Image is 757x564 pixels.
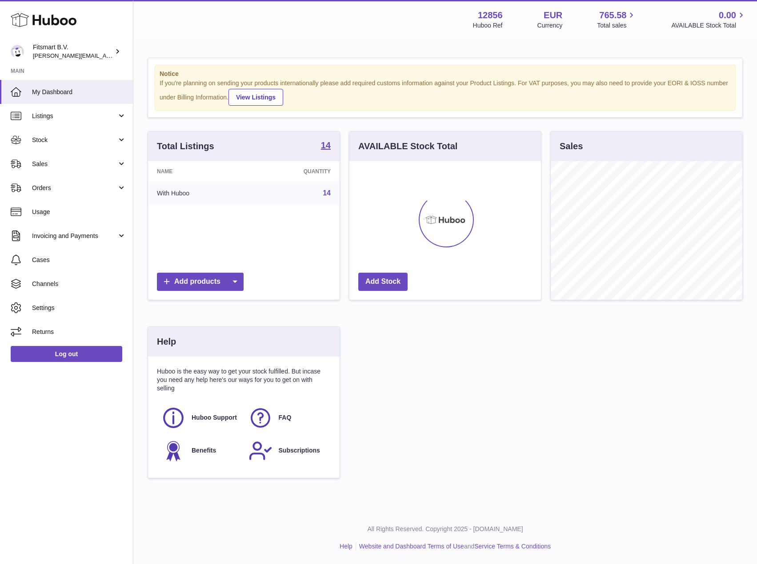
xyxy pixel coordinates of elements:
[192,413,237,422] span: Huboo Support
[32,112,117,120] span: Listings
[537,21,563,30] div: Currency
[560,140,583,152] h3: Sales
[321,141,331,151] a: 14
[33,52,178,59] span: [PERSON_NAME][EMAIL_ADDRESS][DOMAIN_NAME]
[358,140,457,152] h3: AVAILABLE Stock Total
[228,89,283,106] a: View Listings
[358,273,408,291] a: Add Stock
[279,413,292,422] span: FAQ
[33,43,113,60] div: Fitsmart B.V.
[32,328,126,336] span: Returns
[11,346,122,362] a: Log out
[32,304,126,312] span: Settings
[279,446,320,455] span: Subscriptions
[157,273,244,291] a: Add products
[248,439,327,463] a: Subscriptions
[161,439,240,463] a: Benefits
[32,88,126,96] span: My Dashboard
[473,21,503,30] div: Huboo Ref
[323,189,331,197] a: 14
[356,542,551,551] li: and
[161,406,240,430] a: Huboo Support
[719,9,736,21] span: 0.00
[11,45,24,58] img: jonathan@leaderoo.com
[148,182,249,205] td: With Huboo
[249,161,340,182] th: Quantity
[32,160,117,168] span: Sales
[597,9,637,30] a: 765.58 Total sales
[148,161,249,182] th: Name
[32,184,117,192] span: Orders
[671,9,746,30] a: 0.00 AVAILABLE Stock Total
[340,543,352,550] a: Help
[32,208,126,216] span: Usage
[32,280,126,288] span: Channels
[32,232,117,240] span: Invoicing and Payments
[671,21,746,30] span: AVAILABLE Stock Total
[321,141,331,150] strong: 14
[32,256,126,264] span: Cases
[359,543,464,550] a: Website and Dashboard Terms of Use
[160,79,731,106] div: If you're planning on sending your products internationally please add required customs informati...
[160,70,731,78] strong: Notice
[157,336,176,348] h3: Help
[157,367,331,393] p: Huboo is the easy way to get your stock fulfilled. But incase you need any help here's our ways f...
[248,406,327,430] a: FAQ
[544,9,562,21] strong: EUR
[478,9,503,21] strong: 12856
[140,525,750,533] p: All Rights Reserved. Copyright 2025 - [DOMAIN_NAME]
[192,446,216,455] span: Benefits
[597,21,637,30] span: Total sales
[474,543,551,550] a: Service Terms & Conditions
[157,140,214,152] h3: Total Listings
[32,136,117,144] span: Stock
[599,9,626,21] span: 765.58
